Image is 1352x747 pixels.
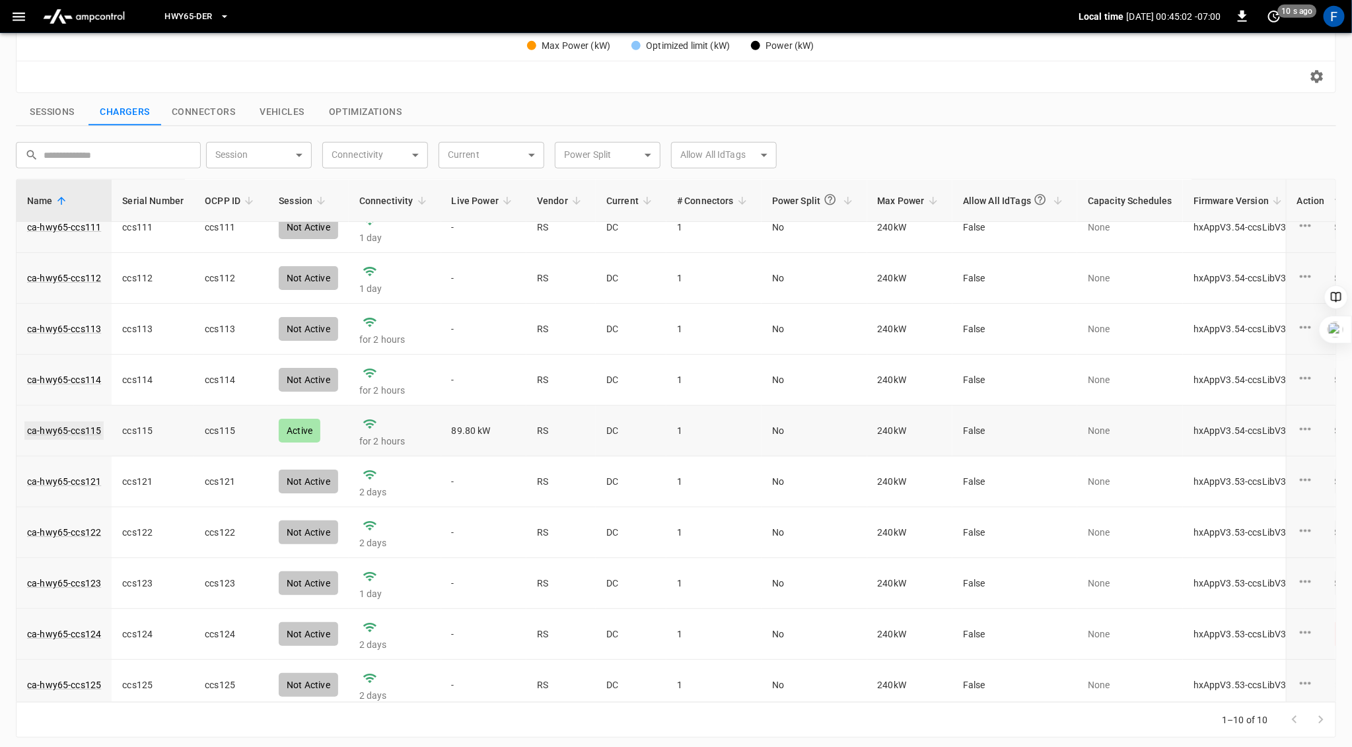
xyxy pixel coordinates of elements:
td: ccs115 [112,406,194,456]
p: 1 day [359,587,431,600]
div: Max Power (kW) [542,39,610,53]
td: ccs113 [194,304,268,355]
td: RS [526,660,596,711]
td: RS [526,609,596,660]
td: 240 kW [867,507,952,558]
div: Not Active [279,317,338,341]
td: DC [596,507,666,558]
td: No [762,202,867,253]
td: - [441,609,527,660]
td: hxAppV3.53-ccsLibV3.4 [1183,660,1305,711]
td: ccs112 [194,253,268,304]
span: 10 s ago [1278,5,1317,18]
td: ccs122 [112,507,194,558]
th: Capacity Schedules [1077,180,1183,222]
p: 1 day [359,231,431,244]
td: DC [596,609,666,660]
td: RS [526,355,596,406]
td: DC [596,202,666,253]
span: Name [27,193,70,209]
td: RS [526,558,596,609]
button: show latest vehicles [246,98,318,126]
td: 240 kW [867,253,952,304]
td: RS [526,202,596,253]
td: RS [526,507,596,558]
span: Firmware Version [1193,193,1286,209]
td: ccs115 [194,406,268,456]
td: 1 [666,609,762,660]
td: 1 [666,202,762,253]
a: ca-hwy65-ccs123 [27,577,101,590]
p: None [1088,577,1172,590]
td: 240 kW [867,609,952,660]
td: No [762,406,867,456]
button: set refresh interval [1263,6,1285,27]
th: Action [1286,180,1335,222]
td: - [441,253,527,304]
div: Not Active [279,215,338,239]
td: No [762,507,867,558]
div: Active [279,419,320,443]
img: ampcontrol.io logo [38,4,130,29]
td: hxAppV3.54-ccsLibV3.4 [1183,253,1305,304]
a: ca-hwy65-ccs122 [27,526,101,539]
td: 240 kW [867,558,952,609]
span: Max Power [878,193,942,209]
td: - [441,660,527,711]
span: Connectivity [359,193,431,209]
td: hxAppV3.54-ccsLibV3.4 [1183,202,1305,253]
td: 240 kW [867,406,952,456]
td: - [441,507,527,558]
div: charge point options [1297,522,1325,542]
p: None [1088,678,1172,692]
td: - [441,202,527,253]
td: False [952,507,1077,558]
td: hxAppV3.53-ccsLibV3.4 [1183,456,1305,507]
td: ccs121 [194,456,268,507]
p: None [1088,475,1172,488]
td: ccs121 [112,456,194,507]
div: Optimized limit (kW) [646,39,730,53]
td: DC [596,456,666,507]
span: Current [606,193,656,209]
td: - [441,304,527,355]
td: hxAppV3.54-ccsLibV3.4 [1183,406,1305,456]
p: 2 days [359,485,431,499]
td: ccs122 [194,507,268,558]
a: ca-hwy65-ccs113 [27,322,101,336]
td: 1 [666,253,762,304]
button: show latest connectors [161,98,246,126]
td: 240 kW [867,304,952,355]
div: Power (kW) [765,39,814,53]
td: No [762,660,867,711]
button: show latest sessions [16,98,89,126]
td: DC [596,406,666,456]
td: 1 [666,507,762,558]
td: 1 [666,406,762,456]
td: No [762,456,867,507]
div: charge point options [1297,675,1325,695]
td: False [952,558,1077,609]
button: HWY65-DER [159,4,234,30]
div: Not Active [279,673,338,697]
div: charge point options [1297,319,1325,339]
div: charge point options [1297,217,1325,237]
td: 1 [666,355,762,406]
td: ccs111 [194,202,268,253]
td: DC [596,355,666,406]
td: ccs125 [112,660,194,711]
td: 1 [666,304,762,355]
td: RS [526,304,596,355]
td: 240 kW [867,456,952,507]
p: Local time [1079,10,1124,23]
th: Serial Number [112,180,194,222]
div: charge point options [1297,624,1325,644]
a: ca-hwy65-ccs124 [27,627,101,641]
div: charge point options [1297,421,1325,441]
td: 1 [666,456,762,507]
td: False [952,202,1077,253]
div: Not Active [279,368,338,392]
td: 1 [666,660,762,711]
td: No [762,304,867,355]
td: False [952,253,1077,304]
